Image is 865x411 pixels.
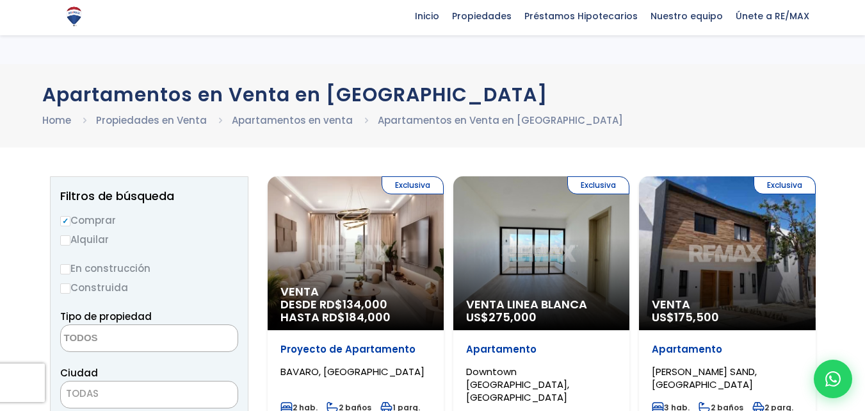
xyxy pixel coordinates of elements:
label: En construcción [60,260,238,276]
span: Downtown [GEOGRAPHIC_DATA], [GEOGRAPHIC_DATA] [466,365,569,404]
span: Préstamos Hipotecarios [518,6,644,26]
label: Construida [60,280,238,296]
span: TODAS [66,387,99,400]
span: BAVARO, [GEOGRAPHIC_DATA] [280,365,424,378]
span: 275,000 [489,309,537,325]
span: Exclusiva [567,176,629,194]
span: Únete a RE/MAX [729,6,816,26]
span: Ciudad [60,366,98,380]
span: Nuestro equipo [644,6,729,26]
input: Construida [60,283,70,294]
p: Apartamento [466,343,617,356]
p: Apartamento [652,343,802,356]
span: [PERSON_NAME] SAND, [GEOGRAPHIC_DATA] [652,365,757,391]
span: 184,000 [345,309,391,325]
span: US$ [652,309,719,325]
span: Venta [652,298,802,311]
span: HASTA RD$ [280,311,431,324]
span: DESDE RD$ [280,298,431,324]
textarea: Search [61,325,185,353]
a: Propiedades en Venta [96,113,207,127]
label: Alquilar [60,231,238,247]
span: Propiedades [446,6,518,26]
a: Apartamentos en venta [232,113,353,127]
input: Alquilar [60,235,70,246]
span: 175,500 [674,309,719,325]
span: Venta [280,285,431,298]
h2: Filtros de búsqueda [60,190,238,203]
span: Tipo de propiedad [60,310,152,323]
input: En construcción [60,264,70,274]
p: Proyecto de Apartamento [280,343,431,356]
span: Inicio [408,6,446,26]
span: Exclusiva [754,176,816,194]
img: Logo de REMAX [63,5,85,28]
span: Exclusiva [382,176,444,194]
span: TODAS [61,385,238,403]
label: Comprar [60,212,238,228]
span: 134,000 [343,296,387,312]
span: TODAS [60,381,238,408]
a: Home [42,113,71,127]
input: Comprar [60,216,70,226]
h1: Apartamentos en Venta en [GEOGRAPHIC_DATA] [42,83,823,106]
span: US$ [466,309,537,325]
span: Venta Linea Blanca [466,298,617,311]
li: Apartamentos en Venta en [GEOGRAPHIC_DATA] [378,112,623,128]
